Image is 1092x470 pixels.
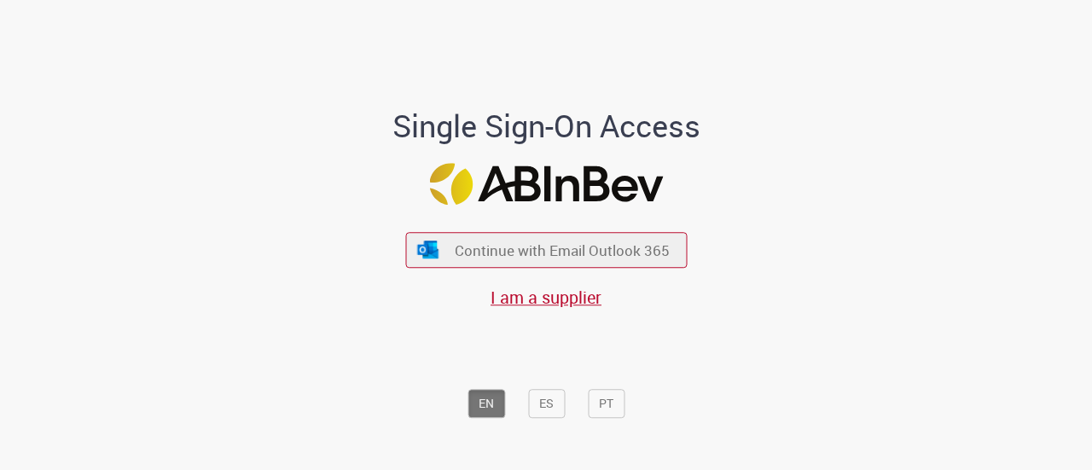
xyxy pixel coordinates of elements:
[429,163,663,205] img: Logo ABInBev
[491,286,601,309] a: I am a supplier
[588,389,624,418] button: PT
[310,109,783,143] h1: Single Sign-On Access
[416,241,440,258] img: ícone Azure/Microsoft 360
[455,241,670,260] span: Continue with Email Outlook 365
[405,233,687,268] button: ícone Azure/Microsoft 360 Continue with Email Outlook 365
[468,389,505,418] button: EN
[528,389,565,418] button: ES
